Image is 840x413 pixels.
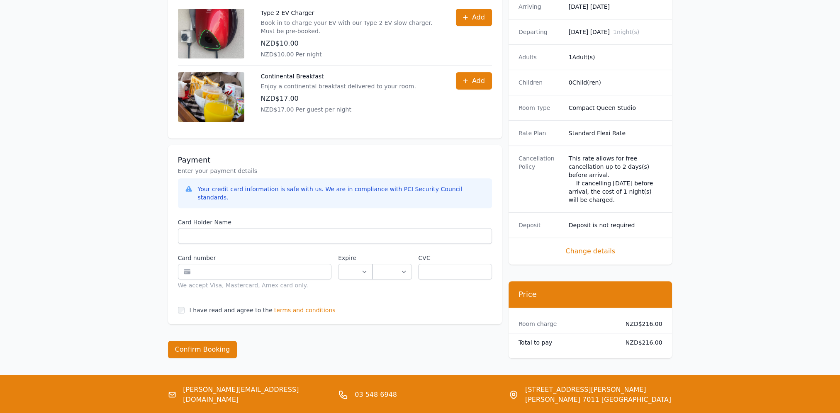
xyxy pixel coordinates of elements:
img: Type 2 EV Charger [178,9,244,58]
p: Enjoy a continental breakfast delivered to your room. [261,82,416,90]
span: Change details [519,246,662,256]
img: Continental Breakfast [178,72,244,122]
dd: Deposit is not required [569,221,662,229]
dt: Room Type [519,104,562,112]
dd: Standard Flexi Rate [569,129,662,137]
div: Your credit card information is safe with us. We are in compliance with PCI Security Council stan... [198,185,485,202]
p: NZD$17.00 [261,94,416,104]
dt: Arriving [519,2,562,11]
label: Expire [338,254,373,262]
dt: Children [519,78,562,87]
dd: Compact Queen Studio [569,104,662,112]
button: Confirm Booking [168,341,237,358]
span: terms and conditions [274,306,336,314]
dd: 0 Child(ren) [569,78,662,87]
dd: 1 Adult(s) [569,53,662,61]
p: Enter your payment details [178,167,492,175]
label: Card number [178,254,332,262]
p: Type 2 EV Charger [261,9,439,17]
dt: Cancellation Policy [519,154,562,204]
span: 1 night(s) [613,29,639,35]
span: Add [472,12,485,22]
a: 03 548 6948 [355,390,397,400]
dd: [DATE] [DATE] [569,2,662,11]
a: [PERSON_NAME][EMAIL_ADDRESS][DOMAIN_NAME] [183,385,331,405]
p: NZD$10.00 Per night [261,50,439,58]
dd: NZD$216.00 [619,338,662,347]
p: NZD$17.00 Per guest per night [261,105,416,114]
dt: Adults [519,53,562,61]
dt: Deposit [519,221,562,229]
span: [PERSON_NAME] 7011 [GEOGRAPHIC_DATA] [525,395,671,405]
p: Continental Breakfast [261,72,416,80]
dd: NZD$216.00 [619,320,662,328]
button: Add [456,9,492,26]
p: NZD$10.00 [261,39,439,49]
label: CVC [418,254,492,262]
div: This rate allows for free cancellation up to 2 days(s) before arrival. If cancelling [DATE] befor... [569,154,662,204]
label: I have read and agree to the [190,307,273,313]
span: Add [472,76,485,86]
label: Card Holder Name [178,218,492,226]
dd: [DATE] [DATE] [569,28,662,36]
dt: Total to pay [519,338,612,347]
h3: Payment [178,155,492,165]
dt: Rate Plan [519,129,562,137]
label: . [373,254,411,262]
span: [STREET_ADDRESS][PERSON_NAME] [525,385,671,395]
button: Add [456,72,492,90]
dt: Room charge [519,320,612,328]
dt: Departing [519,28,562,36]
p: Book in to charge your EV with our Type 2 EV slow charger. Must be pre-booked. [261,19,439,35]
div: We accept Visa, Mastercard, Amex card only. [178,281,332,289]
h3: Price [519,289,662,299]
